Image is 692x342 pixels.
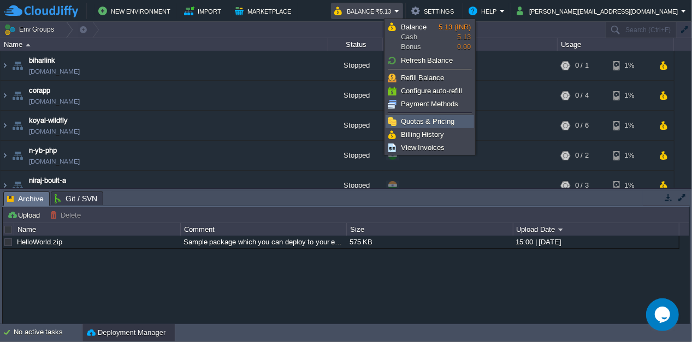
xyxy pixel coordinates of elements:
button: Upload [7,210,43,220]
span: 5.13 (INR) [439,23,471,31]
span: 5.13 0.00 [439,23,471,51]
button: Deployment Manager [87,327,165,338]
a: Configure auto-refill [386,85,474,97]
div: 0 / 6 [575,111,589,140]
img: AMDAwAAAACH5BAEAAAAALAAAAAABAAEAAAICRAEAOw== [10,111,25,140]
div: 1% [613,51,649,80]
a: Payment Methods [386,98,474,110]
a: HelloWorld.zip [17,238,62,246]
div: 1% [613,81,649,110]
img: AMDAwAAAACH5BAEAAAAALAAAAAABAAEAAAICRAEAOw== [10,141,25,170]
button: Marketplace [235,4,294,17]
div: Stopped [328,141,383,170]
button: Delete [50,210,84,220]
img: AMDAwAAAACH5BAEAAAAALAAAAAABAAEAAAICRAEAOw== [1,81,9,110]
a: corapp [29,85,50,96]
button: New Environment [98,4,174,17]
span: Archive [7,192,44,206]
span: Billing History [401,130,445,139]
div: Name [1,38,328,51]
div: Sample package which you can deploy to your environment. Feel free to delete and upload a package... [181,236,346,248]
a: biharlink [29,55,55,66]
div: 0 / 4 [575,81,589,110]
div: Name [15,223,180,236]
a: Quotas & Pricing [386,116,474,128]
a: Refill Balance [386,72,474,84]
a: [DOMAIN_NAME] [29,96,80,107]
span: Configure auto-refill [401,87,462,95]
div: 15:00 | [DATE] [513,236,678,248]
img: AMDAwAAAACH5BAEAAAAALAAAAAABAAEAAAICRAEAOw== [26,44,31,46]
span: Quotas & Pricing [401,117,454,125]
a: koyal-wildfly [29,115,68,126]
span: Payment Methods [401,100,459,108]
img: AMDAwAAAACH5BAEAAAAALAAAAAABAAEAAAICRAEAOw== [1,171,9,200]
a: [DOMAIN_NAME] [29,126,80,137]
span: Cash Bonus [401,22,437,52]
a: View Invoices [386,142,474,154]
iframe: chat widget [646,298,681,331]
img: AMDAwAAAACH5BAEAAAAALAAAAAABAAEAAAICRAEAOw== [10,51,25,80]
div: Usage [558,38,673,51]
img: CloudJiffy [4,4,78,18]
div: Comment [181,223,346,236]
div: Size [347,223,512,236]
a: BalanceCashBonus5.13 (INR)5.130.00 [386,21,474,53]
div: Stopped [328,171,383,200]
div: 0 / 3 [575,171,589,200]
img: AMDAwAAAACH5BAEAAAAALAAAAAABAAEAAAICRAEAOw== [10,81,25,110]
div: 1% [613,111,649,140]
span: View Invoices [401,143,445,152]
div: Stopped [328,81,383,110]
a: [DOMAIN_NAME] [29,186,80,197]
img: AMDAwAAAACH5BAEAAAAALAAAAAABAAEAAAICRAEAOw== [1,111,9,140]
img: AMDAwAAAACH5BAEAAAAALAAAAAABAAEAAAICRAEAOw== [1,141,9,170]
div: No active tasks [14,324,82,341]
span: Git / SVN [55,192,97,205]
a: Refresh Balance [386,55,474,67]
div: 0 / 1 [575,51,589,80]
button: [PERSON_NAME][EMAIL_ADDRESS][DOMAIN_NAME] [517,4,681,17]
span: Refresh Balance [401,56,453,64]
button: Settings [411,4,457,17]
span: Balance [401,23,427,31]
div: 575 KB [347,236,512,248]
button: Balance ₹5.13 [334,4,394,17]
button: Import [184,4,225,17]
a: n-yb-php [29,145,57,156]
button: Help [469,4,500,17]
a: [DOMAIN_NAME] [29,156,80,167]
div: Stopped [328,51,383,80]
div: Stopped [328,111,383,140]
a: Billing History [386,129,474,141]
img: AMDAwAAAACH5BAEAAAAALAAAAAABAAEAAAICRAEAOw== [10,171,25,200]
img: AMDAwAAAACH5BAEAAAAALAAAAAABAAEAAAICRAEAOw== [1,51,9,80]
div: Status [329,38,382,51]
button: Env Groups [4,22,58,37]
div: 1% [613,171,649,200]
div: Upload Date [514,223,679,236]
div: 1% [613,141,649,170]
span: Refill Balance [401,74,445,82]
div: 0 / 2 [575,141,589,170]
a: niraj-boult-a [29,175,66,186]
a: [DOMAIN_NAME] [29,66,80,77]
